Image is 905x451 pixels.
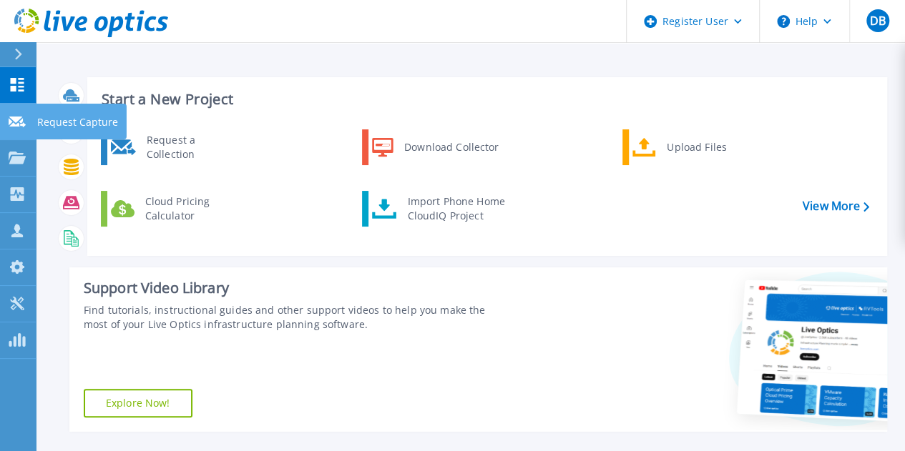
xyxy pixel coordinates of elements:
a: View More [803,199,869,213]
a: Upload Files [622,129,769,165]
div: Download Collector [397,133,505,162]
div: Import Phone Home CloudIQ Project [400,194,512,223]
div: Find tutorials, instructional guides and other support videos to help you make the most of your L... [84,303,509,332]
span: DB [869,15,885,26]
p: Request Capture [37,104,118,141]
a: Download Collector [362,129,509,165]
div: Support Video Library [84,279,509,297]
a: Cloud Pricing Calculator [101,191,248,227]
a: Explore Now! [84,389,192,417]
a: Request a Collection [101,129,248,165]
h3: Start a New Project [102,91,869,107]
div: Upload Files [660,133,765,162]
div: Request a Collection [140,133,244,162]
div: Cloud Pricing Calculator [138,194,244,223]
